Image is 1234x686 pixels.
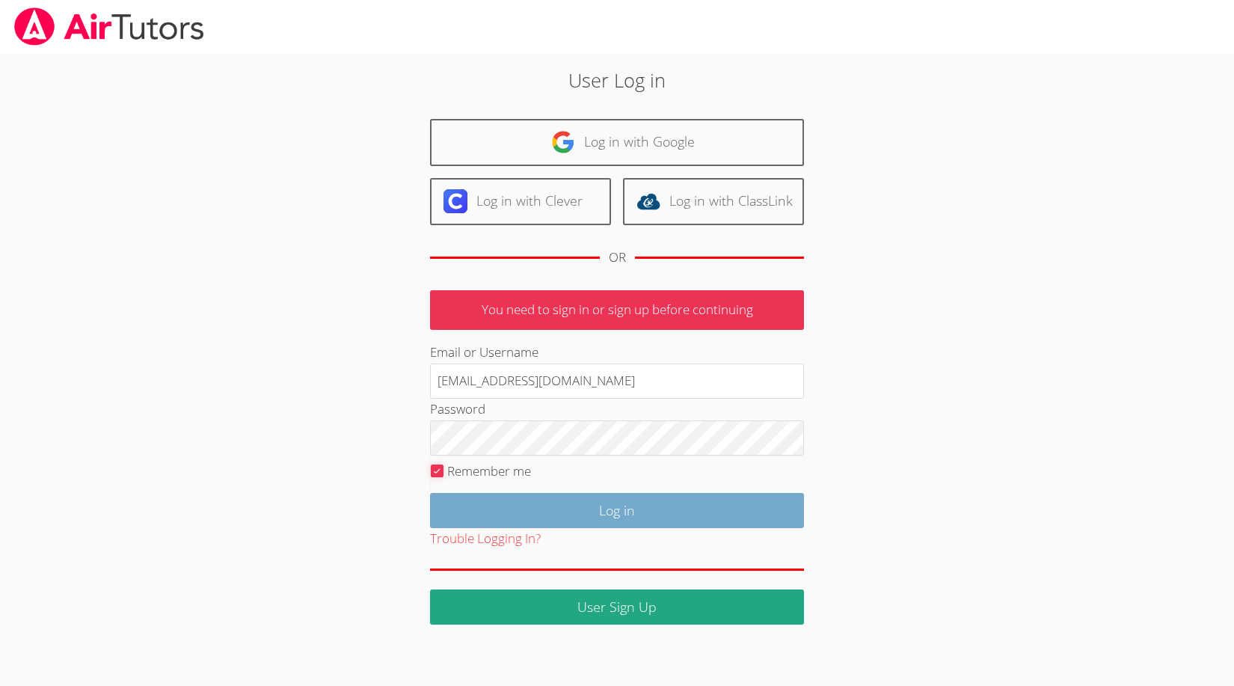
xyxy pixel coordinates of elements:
label: Remember me [447,462,531,480]
img: clever-logo-6eab21bc6e7a338710f1a6ff85c0baf02591cd810cc4098c63d3a4b26e2feb20.svg [443,189,467,213]
img: airtutors_banner-c4298cdbf04f3fff15de1276eac7730deb9818008684d7c2e4769d2f7ddbe033.png [13,7,206,46]
a: Log in with Google [430,119,804,166]
a: Log in with Clever [430,178,611,225]
p: You need to sign in or sign up before continuing [430,290,804,330]
input: Log in [430,493,804,528]
label: Email or Username [430,343,538,361]
a: Log in with ClassLink [623,178,804,225]
img: google-logo-50288ca7cdecda66e5e0955fdab243c47b7ad437acaf1139b6f446037453330a.svg [551,130,575,154]
button: Trouble Logging In? [430,528,541,550]
label: Password [430,400,485,417]
h2: User Log in [284,66,951,94]
div: OR [609,247,626,269]
img: classlink-logo-d6bb404cc1216ec64c9a2012d9dc4662098be43eaf13dc465df04b49fa7ab582.svg [636,189,660,213]
a: User Sign Up [430,589,804,625]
